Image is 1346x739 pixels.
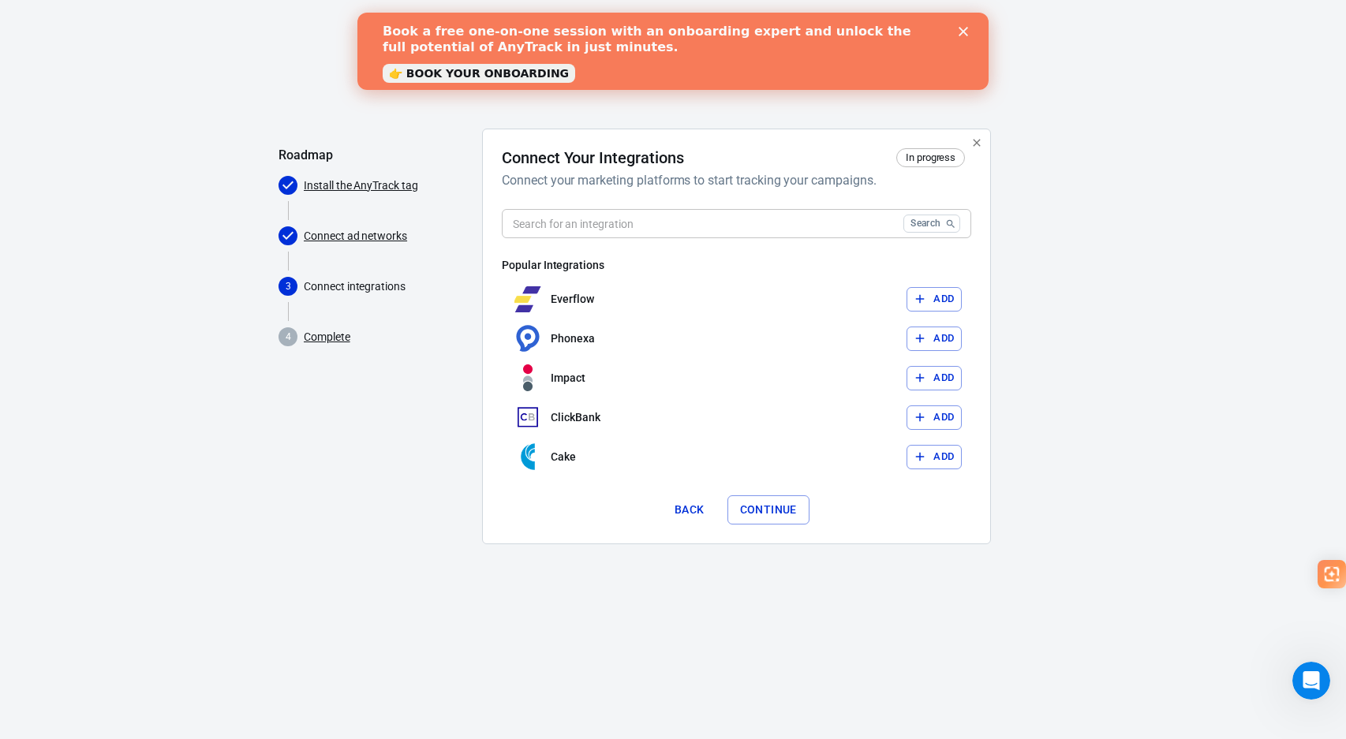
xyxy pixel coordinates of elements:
text: 4 [286,331,291,342]
h4: Connect Your Integrations [502,148,684,167]
span: In progress [900,150,961,166]
h6: Connect your marketing platforms to start tracking your campaigns. [502,170,965,190]
div: AnyTrack [279,25,1067,53]
iframe: Intercom live chat banner [357,13,989,90]
img: Phonexa [514,325,541,352]
h5: Roadmap [279,147,469,163]
button: Add [907,405,962,430]
button: Add [907,366,962,390]
a: Connect ad networks [304,228,407,244]
button: Continue [727,495,809,524]
p: Phonexa [551,330,595,347]
input: Search for an integration [502,209,897,238]
img: ClickBank [514,404,541,431]
img: Everflow [514,286,541,312]
div: Close [601,14,617,24]
a: Complete [304,329,350,345]
p: Impact [551,370,585,386]
button: Search [903,215,960,233]
p: Connect integrations [304,278,469,295]
button: Add [907,327,962,351]
p: Everflow [551,291,594,308]
p: ClickBank [551,409,600,426]
button: Back [664,495,715,524]
img: Impact [514,364,541,391]
button: Add [907,287,962,312]
h6: Popular Integrations [502,257,971,273]
p: Cake [551,449,576,465]
iframe: Intercom live chat [1292,662,1330,700]
button: Add [907,445,962,469]
a: Install the AnyTrack tag [304,177,418,194]
img: Cake [514,443,541,470]
text: 3 [286,281,291,292]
